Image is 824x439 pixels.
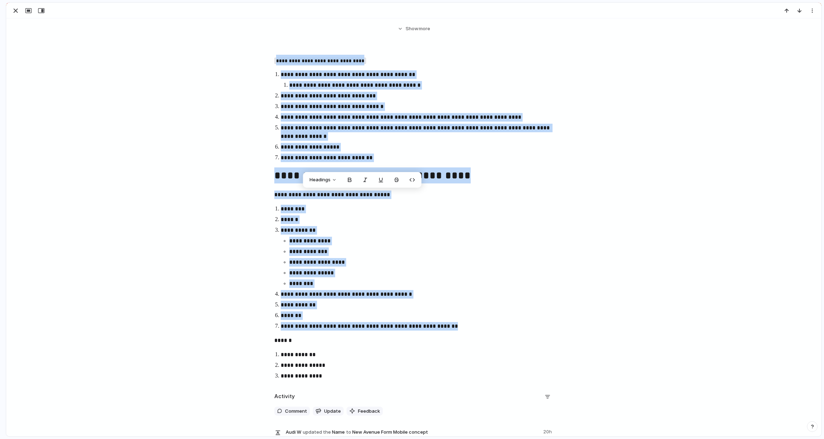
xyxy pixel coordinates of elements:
[285,408,307,415] span: Comment
[406,25,418,32] span: Show
[313,407,344,416] button: Update
[274,407,310,416] button: Comment
[305,174,341,186] button: Headings
[419,25,430,32] span: more
[274,22,553,35] button: Showmore
[286,429,301,436] span: Audi W
[310,176,331,183] span: Headings
[274,392,295,401] h2: Activity
[303,429,331,436] span: updated the
[543,427,553,435] span: 20h
[286,427,539,437] span: Name New Avenue Form Mobile concept
[324,408,341,415] span: Update
[346,429,351,436] span: to
[347,407,383,416] button: Feedback
[358,408,380,415] span: Feedback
